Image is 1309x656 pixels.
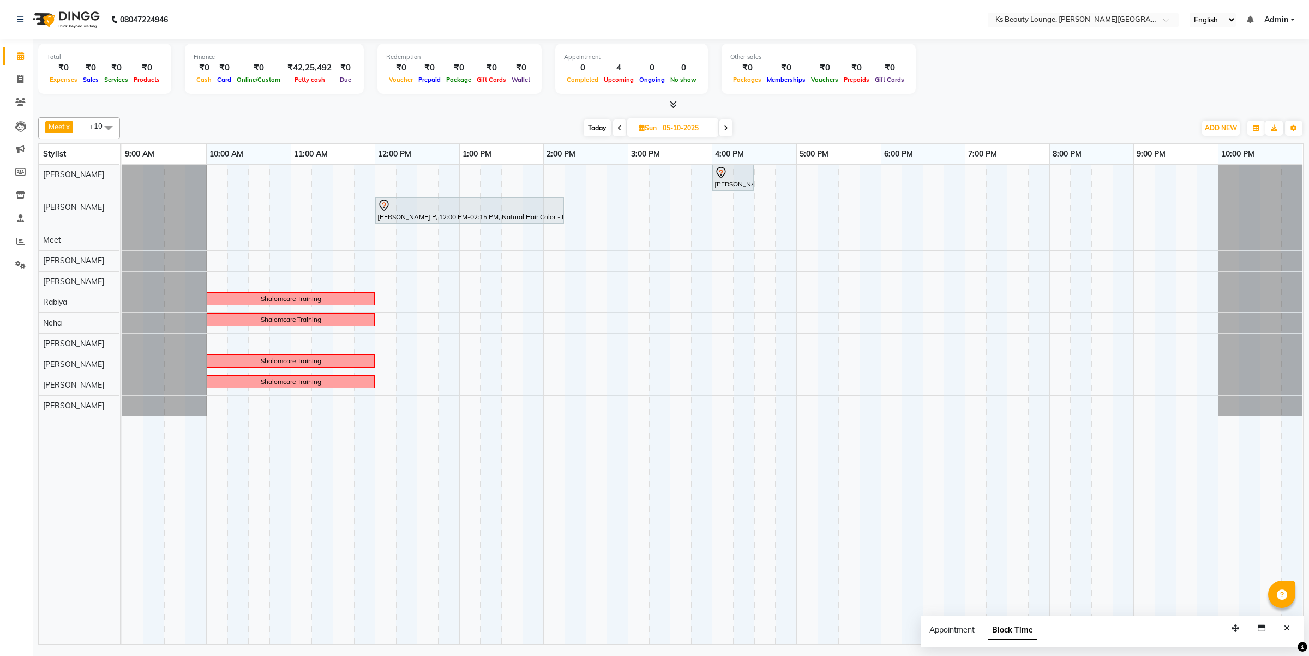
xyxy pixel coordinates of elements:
[89,122,111,130] span: +10
[1050,146,1084,162] a: 8:00 PM
[712,146,747,162] a: 4:00 PM
[797,146,831,162] a: 5:00 PM
[283,62,336,74] div: ₹42,25,492
[601,76,637,83] span: Upcoming
[43,235,61,245] span: Meet
[988,621,1037,640] span: Block Time
[764,62,808,74] div: ₹0
[214,76,234,83] span: Card
[636,124,659,132] span: Sun
[637,76,668,83] span: Ongoing
[416,62,443,74] div: ₹0
[214,62,234,74] div: ₹0
[929,625,975,635] span: Appointment
[509,76,533,83] span: Wallet
[668,62,699,74] div: 0
[730,62,764,74] div: ₹0
[375,146,414,162] a: 12:00 PM
[1205,124,1237,132] span: ADD NEW
[131,76,163,83] span: Products
[1218,146,1257,162] a: 10:00 PM
[194,76,214,83] span: Cash
[43,318,62,328] span: Neha
[234,76,283,83] span: Online/Custom
[65,122,70,131] a: x
[1263,612,1298,645] iframe: chat widget
[509,62,533,74] div: ₹0
[43,359,104,369] span: [PERSON_NAME]
[43,401,104,411] span: [PERSON_NAME]
[47,76,80,83] span: Expenses
[584,119,611,136] span: Today
[872,62,907,74] div: ₹0
[808,76,841,83] span: Vouchers
[80,76,101,83] span: Sales
[43,339,104,348] span: [PERSON_NAME]
[730,76,764,83] span: Packages
[713,166,753,189] div: [PERSON_NAME], 04:00 PM-04:30 PM, Natural Hair Color - Natural Root Touch-up (up to 2 inches)
[1134,146,1168,162] a: 9:00 PM
[131,62,163,74] div: ₹0
[841,62,872,74] div: ₹0
[564,62,601,74] div: 0
[43,297,67,307] span: Rabiya
[291,146,331,162] a: 11:00 AM
[43,256,104,266] span: [PERSON_NAME]
[261,294,321,304] div: Shalomcare Training
[43,170,104,179] span: [PERSON_NAME]
[628,146,663,162] a: 3:00 PM
[841,76,872,83] span: Prepaids
[730,52,907,62] div: Other sales
[261,377,321,387] div: Shalomcare Training
[120,4,168,35] b: 08047224946
[234,62,283,74] div: ₹0
[872,76,907,83] span: Gift Cards
[668,76,699,83] span: No show
[28,4,103,35] img: logo
[881,146,916,162] a: 6:00 PM
[194,52,355,62] div: Finance
[808,62,841,74] div: ₹0
[336,62,355,74] div: ₹0
[376,199,563,222] div: [PERSON_NAME] P, 12:00 PM-02:15 PM, Natural Hair Color - Natural Global Hair Coloring (Up to Mid-...
[43,202,104,212] span: [PERSON_NAME]
[564,52,699,62] div: Appointment
[43,149,66,159] span: Stylist
[564,76,601,83] span: Completed
[47,62,80,74] div: ₹0
[386,52,533,62] div: Redemption
[261,356,321,366] div: Shalomcare Training
[764,76,808,83] span: Memberships
[43,380,104,390] span: [PERSON_NAME]
[544,146,578,162] a: 2:00 PM
[101,62,131,74] div: ₹0
[43,276,104,286] span: [PERSON_NAME]
[261,315,321,324] div: Shalomcare Training
[101,76,131,83] span: Services
[49,122,65,131] span: Meet
[460,146,494,162] a: 1:00 PM
[337,76,354,83] span: Due
[443,62,474,74] div: ₹0
[207,146,246,162] a: 10:00 AM
[122,146,157,162] a: 9:00 AM
[386,76,416,83] span: Voucher
[474,62,509,74] div: ₹0
[601,62,637,74] div: 4
[292,76,328,83] span: Petty cash
[637,62,668,74] div: 0
[474,76,509,83] span: Gift Cards
[659,120,714,136] input: 2025-10-05
[47,52,163,62] div: Total
[965,146,1000,162] a: 7:00 PM
[386,62,416,74] div: ₹0
[80,62,101,74] div: ₹0
[1202,121,1240,136] button: ADD NEW
[1264,14,1288,26] span: Admin
[416,76,443,83] span: Prepaid
[443,76,474,83] span: Package
[194,62,214,74] div: ₹0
